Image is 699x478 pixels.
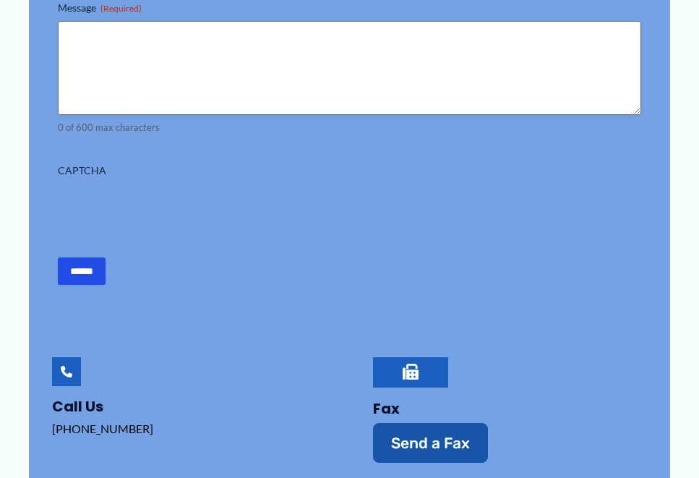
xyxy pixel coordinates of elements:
label: Message [58,1,641,15]
h4: Fax [373,400,642,417]
a: Send a Fax [373,423,488,463]
span: Send a Fax [391,435,470,451]
span: (Required) [100,3,142,14]
label: CAPTCHA [58,163,641,178]
iframe: reCAPTCHA [58,184,278,240]
p: [PHONE_NUMBER]‬‬ [52,418,321,440]
a: Call Us [52,357,81,386]
a: Call Us [52,396,103,417]
div: 0 of 600 max characters [58,121,641,135]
